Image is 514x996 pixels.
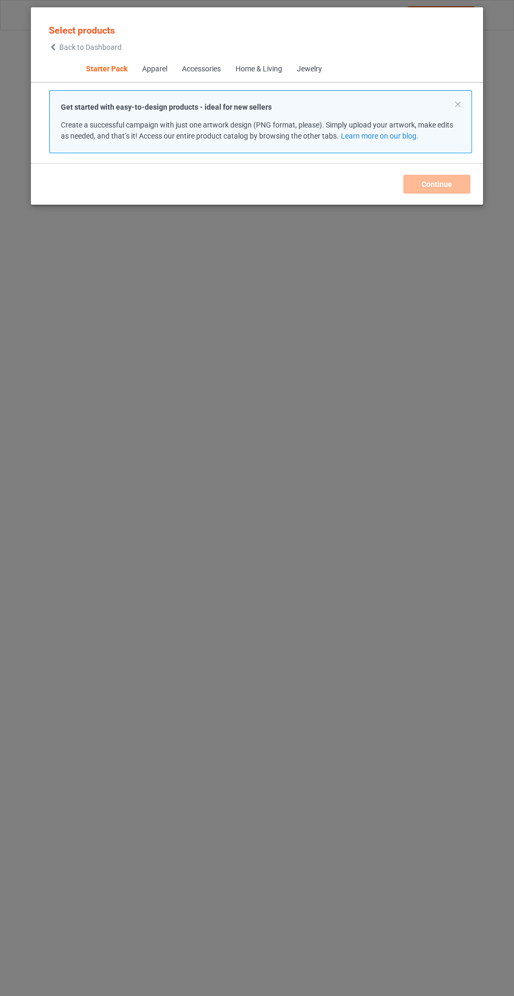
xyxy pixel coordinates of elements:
[59,43,122,51] span: Back to Dashboard
[235,64,282,75] div: Home & Living
[78,57,134,82] span: Starter Pack
[61,121,453,140] span: Create a successful campaign with just one artwork design (PNG format, please). Simply upload you...
[49,25,115,36] span: Select products
[340,132,418,140] a: Learn more on our blog.
[296,64,322,75] div: Jewelry
[142,64,167,75] div: Apparel
[181,64,220,75] div: Accessories
[61,103,272,111] strong: Get started with easy-to-design products - ideal for new sellers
